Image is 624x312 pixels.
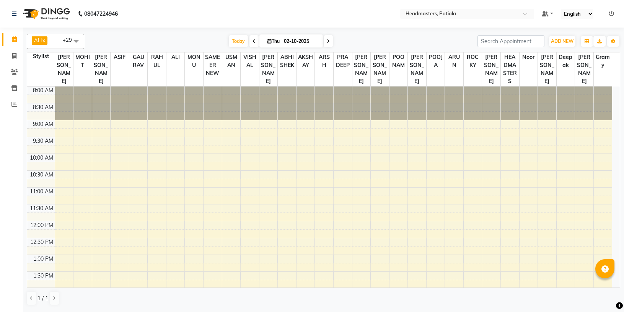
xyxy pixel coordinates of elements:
[538,52,556,86] span: [PERSON_NAME]
[111,52,129,62] span: ASIF
[92,52,111,86] span: [PERSON_NAME]
[166,52,185,62] span: ALI
[34,37,42,43] span: ALI
[28,171,55,179] div: 10:30 AM
[278,52,296,70] span: ABHISHEK
[482,52,500,86] span: [PERSON_NAME]
[32,255,55,263] div: 1:00 PM
[73,52,92,70] span: MOHIT
[31,103,55,111] div: 8:30 AM
[427,52,445,70] span: POOJA
[229,35,248,47] span: Today
[575,52,593,86] span: [PERSON_NAME]
[334,52,352,70] span: PRADEEP
[408,52,426,86] span: [PERSON_NAME]
[352,52,371,86] span: [PERSON_NAME]
[266,38,282,44] span: Thu
[315,52,333,70] span: ARSH
[520,52,538,62] span: Noor
[28,154,55,162] div: 10:00 AM
[551,38,573,44] span: ADD NEW
[28,188,55,196] div: 11:00 AM
[129,52,148,70] span: GAURAV
[63,37,78,43] span: +29
[297,52,315,70] span: AKSHAY
[55,52,73,86] span: [PERSON_NAME]
[84,3,118,25] b: 08047224946
[20,3,72,25] img: logo
[185,52,203,70] span: MONU
[32,272,55,280] div: 1:30 PM
[31,87,55,95] div: 8:00 AM
[29,221,55,229] div: 12:00 PM
[204,52,222,78] span: SAMEER NEW
[282,36,320,47] input: 2025-10-02
[389,52,408,70] span: POONAM
[594,52,612,70] span: Gramy
[29,238,55,246] div: 12:30 PM
[42,37,45,43] a: x
[37,294,48,302] span: 1 / 1
[464,52,482,70] span: ROCKY
[549,36,575,47] button: ADD NEW
[259,52,278,86] span: [PERSON_NAME]
[445,52,463,70] span: ARUN
[31,120,55,128] div: 9:00 AM
[27,52,55,60] div: Stylist
[477,35,544,47] input: Search Appointment
[371,52,389,86] span: [PERSON_NAME]
[501,52,519,86] span: HEADMASTERS
[222,52,241,70] span: USMAN
[28,204,55,212] div: 11:30 AM
[557,52,575,70] span: Deepak
[241,52,259,70] span: VISHAL
[31,137,55,145] div: 9:30 AM
[148,52,166,70] span: RAHUL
